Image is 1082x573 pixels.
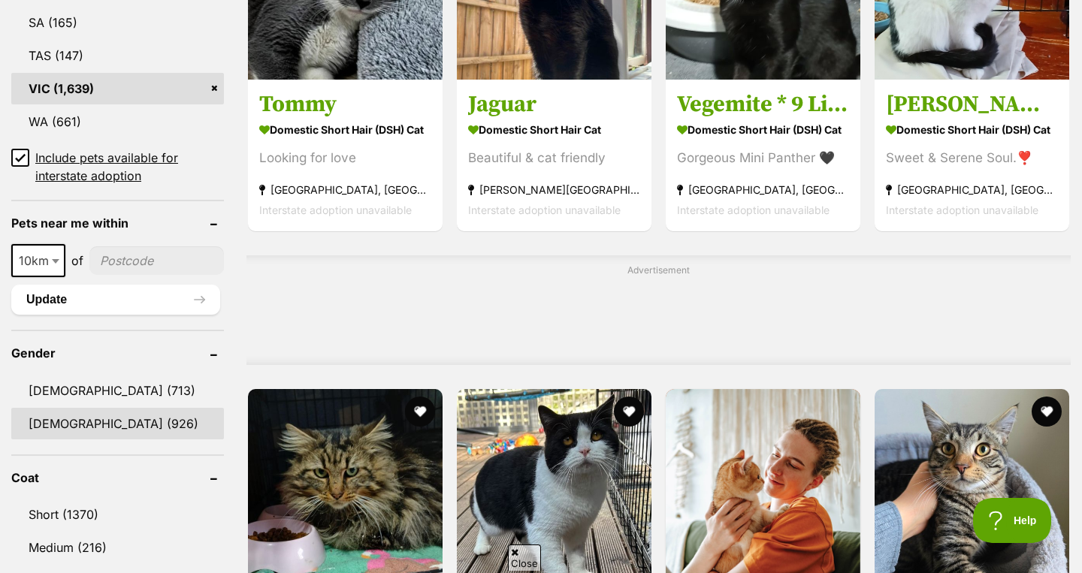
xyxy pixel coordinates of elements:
[11,532,224,563] a: Medium (216)
[508,544,541,571] span: Close
[259,204,412,216] span: Interstate adoption unavailable
[11,375,224,406] a: [DEMOGRAPHIC_DATA] (713)
[886,179,1058,200] strong: [GEOGRAPHIC_DATA], [GEOGRAPHIC_DATA]
[11,216,224,230] header: Pets near me within
[11,499,224,530] a: Short (1370)
[468,179,640,200] strong: [PERSON_NAME][GEOGRAPHIC_DATA]
[457,79,651,231] a: Jaguar Domestic Short Hair Cat Beautiful & cat friendly [PERSON_NAME][GEOGRAPHIC_DATA] Interstate...
[11,73,224,104] a: VIC (1,639)
[666,79,860,231] a: Vegemite * 9 Lives Project Rescue* Domestic Short Hair (DSH) Cat Gorgeous Mini Panther 🖤 [GEOGRAP...
[614,397,644,427] button: favourite
[886,204,1038,216] span: Interstate adoption unavailable
[1032,397,1062,427] button: favourite
[468,148,640,168] div: Beautiful & cat friendly
[405,397,435,427] button: favourite
[11,408,224,439] a: [DEMOGRAPHIC_DATA] (926)
[89,246,224,275] input: postcode
[259,90,431,119] h3: Tommy
[973,498,1052,543] iframe: Help Scout Beacon - Open
[11,106,224,137] a: WA (661)
[886,148,1058,168] div: Sweet & Serene Soul.❣️
[677,204,830,216] span: Interstate adoption unavailable
[677,179,849,200] strong: [GEOGRAPHIC_DATA], [GEOGRAPHIC_DATA]
[11,40,224,71] a: TAS (147)
[246,255,1071,365] div: Advertisement
[677,119,849,140] strong: Domestic Short Hair (DSH) Cat
[677,90,849,119] h3: Vegemite * 9 Lives Project Rescue*
[11,244,65,277] span: 10km
[886,119,1058,140] strong: Domestic Short Hair (DSH) Cat
[11,149,224,185] a: Include pets available for interstate adoption
[259,148,431,168] div: Looking for love
[468,204,621,216] span: Interstate adoption unavailable
[468,119,640,140] strong: Domestic Short Hair Cat
[11,346,224,360] header: Gender
[248,79,443,231] a: Tommy Domestic Short Hair (DSH) Cat Looking for love [GEOGRAPHIC_DATA], [GEOGRAPHIC_DATA] Interst...
[71,252,83,270] span: of
[468,90,640,119] h3: Jaguar
[11,471,224,484] header: Coat
[35,149,224,185] span: Include pets available for interstate adoption
[259,119,431,140] strong: Domestic Short Hair (DSH) Cat
[677,148,849,168] div: Gorgeous Mini Panther 🖤
[13,250,64,271] span: 10km
[886,90,1058,119] h3: [PERSON_NAME]* 9 Lives Project Rescue*
[875,79,1069,231] a: [PERSON_NAME]* 9 Lives Project Rescue* Domestic Short Hair (DSH) Cat Sweet & Serene Soul.❣️ [GEOG...
[259,179,431,200] strong: [GEOGRAPHIC_DATA], [GEOGRAPHIC_DATA]
[11,285,220,315] button: Update
[11,7,224,38] a: SA (165)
